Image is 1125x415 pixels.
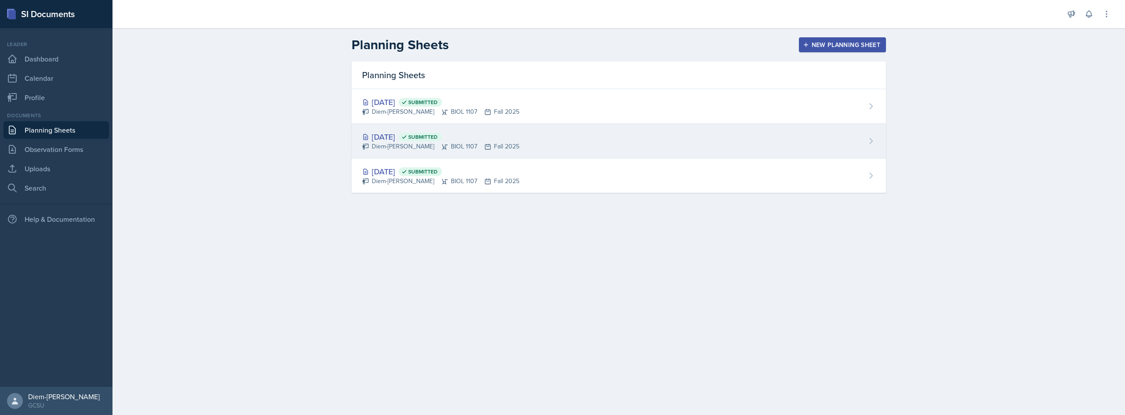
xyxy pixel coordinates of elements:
div: Documents [4,112,109,119]
a: Dashboard [4,50,109,68]
div: [DATE] [362,96,519,108]
div: Diem-[PERSON_NAME] BIOL 1107 Fall 2025 [362,177,519,186]
a: Search [4,179,109,197]
div: [DATE] [362,166,519,177]
h2: Planning Sheets [352,37,449,53]
a: [DATE] Submitted Diem-[PERSON_NAME]BIOL 1107Fall 2025 [352,124,886,159]
a: Observation Forms [4,141,109,158]
div: Diem-[PERSON_NAME] BIOL 1107 Fall 2025 [362,107,519,116]
span: Submitted [408,134,438,141]
div: Planning Sheets [352,61,886,89]
a: Uploads [4,160,109,177]
div: Leader [4,40,109,48]
a: [DATE] Submitted Diem-[PERSON_NAME]BIOL 1107Fall 2025 [352,89,886,124]
span: Submitted [408,99,438,106]
a: Calendar [4,69,109,87]
div: Help & Documentation [4,210,109,228]
a: Profile [4,89,109,106]
div: GCSU [28,401,100,410]
div: [DATE] [362,131,519,143]
span: Submitted [408,168,438,175]
a: Planning Sheets [4,121,109,139]
div: New Planning Sheet [805,41,880,48]
div: Diem-[PERSON_NAME] BIOL 1107 Fall 2025 [362,142,519,151]
a: [DATE] Submitted Diem-[PERSON_NAME]BIOL 1107Fall 2025 [352,159,886,193]
button: New Planning Sheet [799,37,886,52]
div: Diem-[PERSON_NAME] [28,392,100,401]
